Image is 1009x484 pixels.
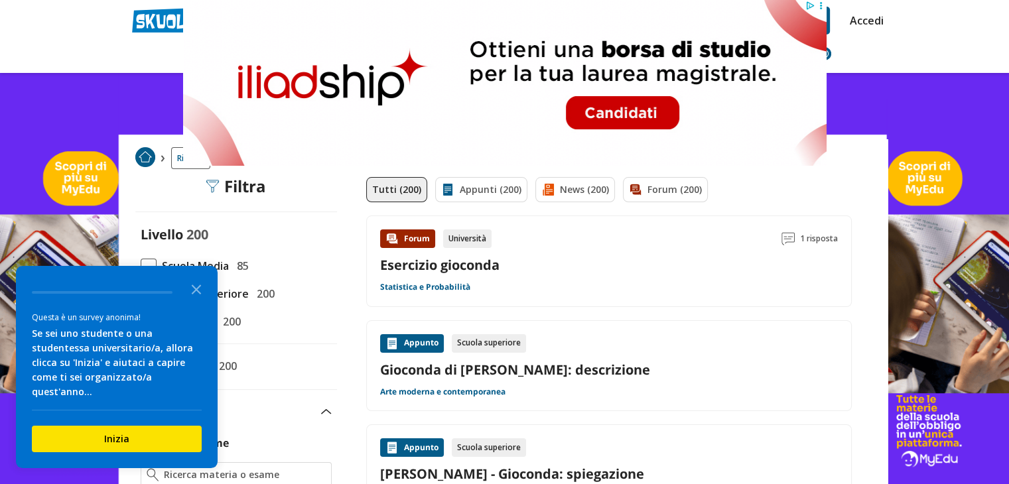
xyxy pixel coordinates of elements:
a: Home [135,147,155,169]
div: Questa è un survey anonima! [32,311,202,324]
span: 200 [251,285,275,302]
div: Se sei uno studente o una studentessa universitario/a, allora clicca su 'Inizia' e aiutaci a capi... [32,326,202,399]
img: Forum filtro contenuto [629,183,642,196]
a: Ricerca [171,147,210,169]
span: 1 risposta [800,229,838,248]
span: 200 [214,357,237,375]
a: [PERSON_NAME] - Gioconda: spiegazione [380,465,838,483]
div: Survey [16,266,218,468]
span: Scuola Media [157,257,229,274]
a: Statistica e Probabilità [380,282,470,292]
a: Arte moderna e contemporanea [380,387,505,397]
img: Appunti filtro contenuto [441,183,454,196]
img: News filtro contenuto [541,183,555,196]
div: Forum [380,229,435,248]
a: Esercizio gioconda [380,256,500,274]
img: Appunti contenuto [385,337,399,350]
a: Gioconda di [PERSON_NAME]: descrizione [380,361,838,379]
div: Appunto [380,438,444,457]
a: News (200) [535,177,615,202]
input: Ricerca materia o esame [164,468,325,481]
img: Ricerca materia o esame [147,468,159,481]
a: Forum (200) [623,177,708,202]
a: Appunti (200) [435,177,527,202]
div: Scuola superiore [452,438,526,457]
div: Università [443,229,492,248]
label: Livello [141,225,183,243]
img: Apri e chiudi sezione [321,409,332,414]
span: 200 [186,225,208,243]
a: Tutti (200) [366,177,427,202]
img: Home [135,147,155,167]
a: Accedi [850,7,878,34]
button: Inizia [32,426,202,452]
div: Filtra [206,177,266,196]
button: Close the survey [183,275,210,302]
img: Commenti lettura [781,232,795,245]
div: Appunto [380,334,444,353]
img: Filtra filtri mobile [206,180,219,193]
div: Scuola superiore [452,334,526,353]
img: Appunti contenuto [385,441,399,454]
img: Forum contenuto [385,232,399,245]
span: 85 [232,257,249,274]
span: 200 [218,313,241,330]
